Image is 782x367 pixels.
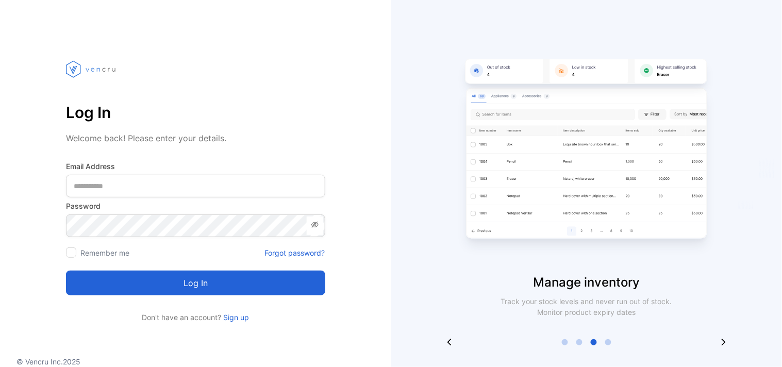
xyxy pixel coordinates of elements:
[66,132,325,144] p: Welcome back! Please enter your details.
[80,248,129,257] label: Remember me
[221,313,249,322] a: Sign up
[458,41,716,273] img: slider image
[66,271,325,295] button: Log in
[66,312,325,323] p: Don't have an account?
[66,161,325,172] label: Email Address
[488,296,686,318] p: Track your stock levels and never run out of stock. Monitor product expiry dates
[66,201,325,211] label: Password
[66,100,325,125] p: Log In
[66,41,118,97] img: vencru logo
[265,247,325,258] a: Forgot password?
